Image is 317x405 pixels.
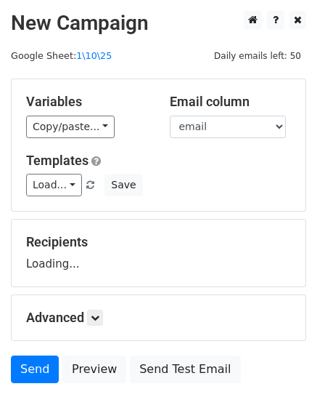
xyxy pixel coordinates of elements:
[170,94,292,110] h5: Email column
[11,11,306,36] h2: New Campaign
[209,50,306,61] a: Daily emails left: 50
[26,234,291,272] div: Loading...
[26,94,148,110] h5: Variables
[11,50,112,61] small: Google Sheet:
[26,153,88,168] a: Templates
[62,356,126,383] a: Preview
[11,356,59,383] a: Send
[26,234,291,250] h5: Recipients
[209,48,306,64] span: Daily emails left: 50
[26,116,115,138] a: Copy/paste...
[130,356,240,383] a: Send Test Email
[104,174,142,196] button: Save
[26,310,291,326] h5: Advanced
[26,174,82,196] a: Load...
[76,50,112,61] a: 1\10\25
